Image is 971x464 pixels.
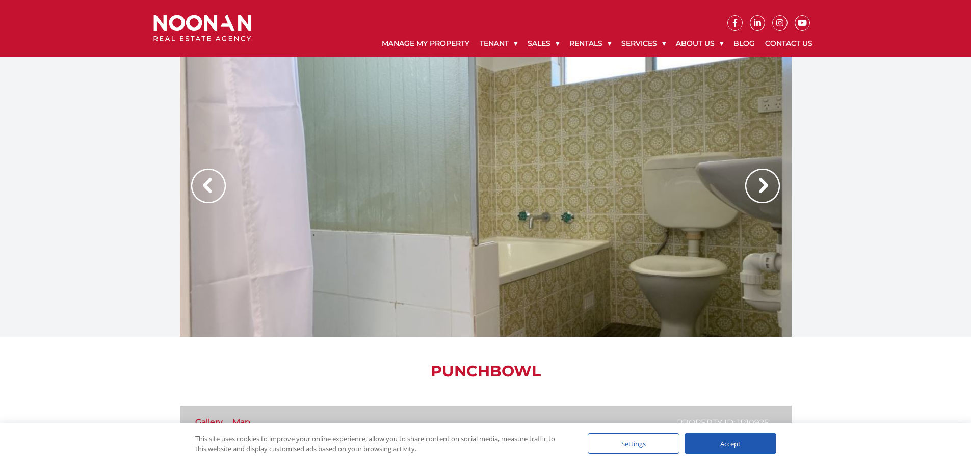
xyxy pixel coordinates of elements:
a: Contact Us [760,31,818,57]
div: This site uses cookies to improve your online experience, allow you to share content on social me... [195,433,567,454]
img: Arrow slider [191,169,226,203]
a: Blog [728,31,760,57]
a: Sales [522,31,564,57]
img: Arrow slider [745,169,780,203]
a: Services [616,31,671,57]
a: Tenant [475,31,522,57]
a: About Us [671,31,728,57]
img: Noonan Real Estate Agency [153,15,251,42]
a: Manage My Property [377,31,475,57]
a: Rentals [564,31,616,57]
h1: Punchbowl [180,362,792,380]
a: Gallery [195,417,223,427]
a: Map [232,417,250,427]
div: Settings [588,433,679,454]
p: Property ID: 1P10925 [677,416,769,429]
div: Accept [685,433,776,454]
